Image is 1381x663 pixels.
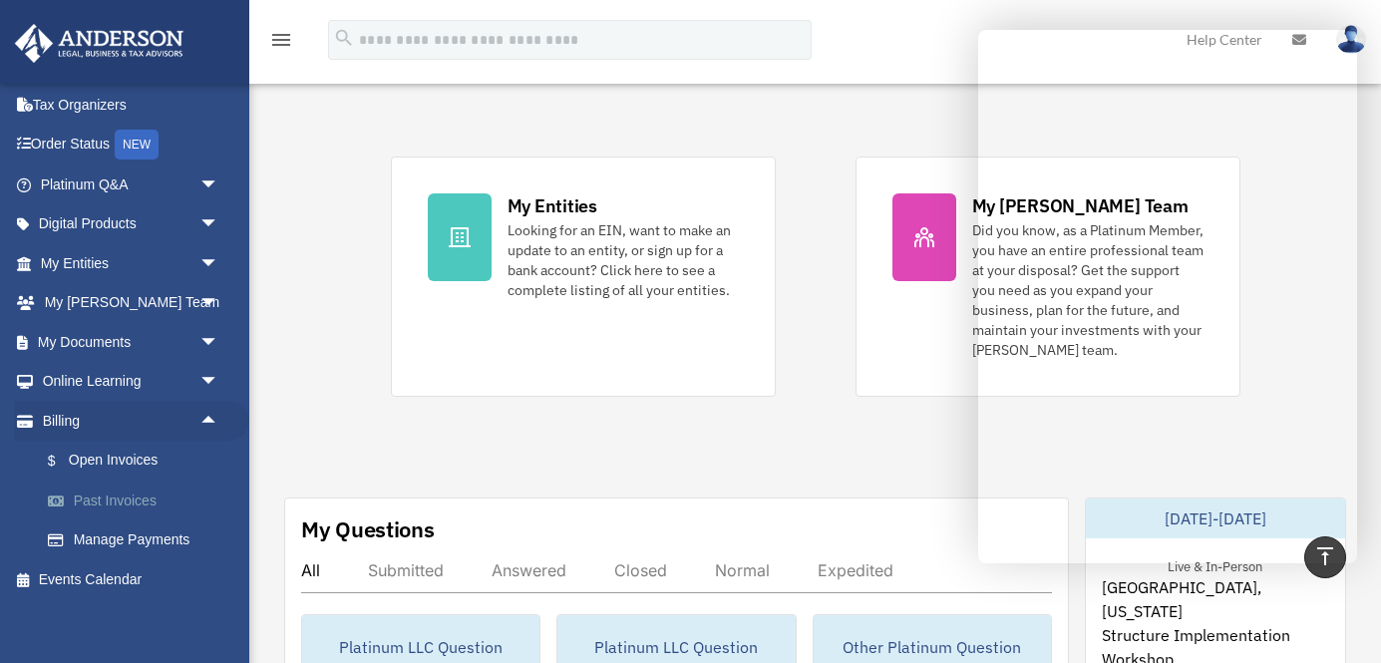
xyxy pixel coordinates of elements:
a: Manage Payments [28,520,249,560]
div: Closed [614,560,667,580]
a: Digital Productsarrow_drop_down [14,204,249,244]
a: $Open Invoices [28,441,249,482]
div: Live & In-Person [1152,554,1278,575]
span: arrow_drop_down [199,204,239,245]
div: NEW [115,130,159,160]
a: My [PERSON_NAME] Teamarrow_drop_down [14,283,249,323]
div: My [PERSON_NAME] Team [972,193,1189,218]
iframe: Chat Window [978,30,1357,563]
div: Looking for an EIN, want to make an update to an entity, or sign up for a bank account? Click her... [508,220,739,300]
i: menu [269,28,293,52]
a: Billingarrow_drop_up [14,401,249,441]
div: Submitted [368,560,444,580]
div: All [301,560,320,580]
a: Past Invoices [28,481,249,520]
span: arrow_drop_down [199,322,239,363]
span: arrow_drop_down [199,362,239,403]
span: [GEOGRAPHIC_DATA], [US_STATE] [1102,575,1329,623]
a: Order StatusNEW [14,125,249,166]
span: arrow_drop_down [199,243,239,284]
a: My Entitiesarrow_drop_down [14,243,249,283]
span: $ [59,449,69,474]
a: Tax Organizers [14,85,249,125]
a: My Documentsarrow_drop_down [14,322,249,362]
div: My Questions [301,514,435,544]
img: Anderson Advisors Platinum Portal [9,24,189,63]
span: arrow_drop_down [199,283,239,324]
a: Online Learningarrow_drop_down [14,362,249,402]
div: My Entities [508,193,597,218]
a: My [PERSON_NAME] Team Did you know, as a Platinum Member, you have an entire professional team at... [856,157,1240,397]
span: arrow_drop_down [199,165,239,205]
div: Expedited [818,560,893,580]
a: menu [269,35,293,52]
a: Platinum Q&Aarrow_drop_down [14,165,249,204]
a: My Entities Looking for an EIN, want to make an update to an entity, or sign up for a bank accoun... [391,157,776,397]
i: search [333,27,355,49]
div: Answered [492,560,566,580]
div: Normal [715,560,770,580]
img: User Pic [1336,25,1366,54]
span: arrow_drop_up [199,401,239,442]
div: Did you know, as a Platinum Member, you have an entire professional team at your disposal? Get th... [972,220,1204,360]
a: Events Calendar [14,559,249,599]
